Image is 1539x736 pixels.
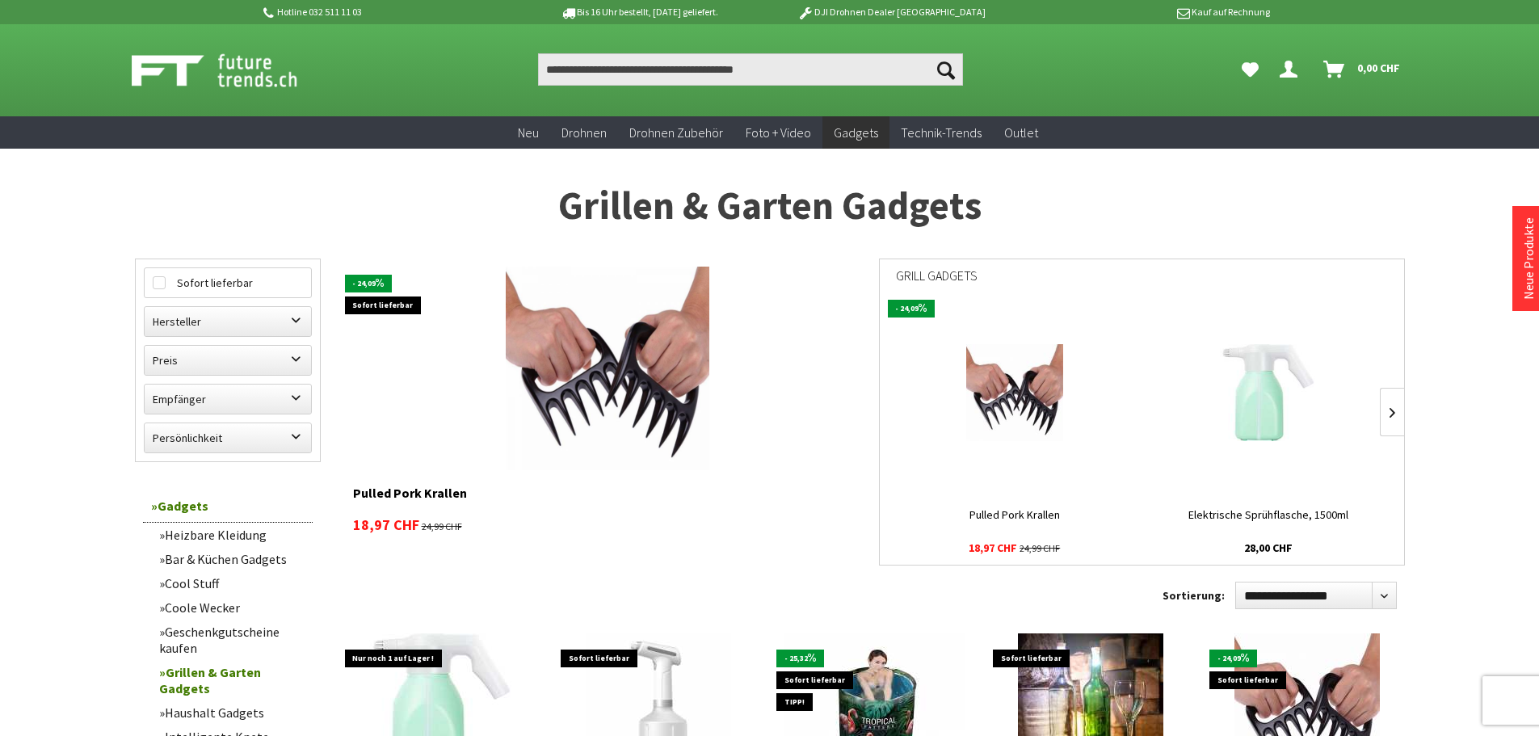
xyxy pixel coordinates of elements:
[1020,540,1060,557] span: 24,99 CHF
[353,485,863,517] a: Pulled Pork Krallen
[834,124,878,141] span: Gadgets
[145,423,311,452] label: Persönlichkeit
[1244,540,1293,556] span: 28,00 CHF
[145,268,311,297] label: Sofort lieferbar
[889,116,993,149] a: Technik-Trends
[966,344,1063,441] img: Pulled Pork Krallen für zu Hause
[746,124,811,141] span: Foto + Video
[550,116,618,149] a: Drohnen
[538,53,963,86] input: Produkt, Marke, Kategorie, EAN, Artikelnummer…
[888,507,1142,539] a: Pulled Pork Krallen
[261,2,513,22] p: Hotline 032 511 11 03
[151,547,313,571] a: Bar & Küchen Gadgets
[507,116,550,149] a: Neu
[143,490,313,523] a: Gadgets
[506,267,709,470] img: Pulled Pork Krallen für zu Hause
[151,660,313,700] a: Grillen & Garten Gadgets
[151,700,313,725] a: Haushalt Gadgets
[422,519,462,535] span: 24,99 CHF
[1018,2,1270,22] p: Kauf auf Rechnung
[561,124,607,141] span: Drohnen
[145,307,311,336] label: Hersteller
[969,540,1017,556] span: 18,97 CHF
[151,620,313,660] a: Geschenkgutscheine kaufen
[993,116,1049,149] a: Outlet
[513,2,765,22] p: Bis 16 Uhr bestellt, [DATE] geliefert.
[145,346,311,375] label: Preis
[896,259,1388,304] div: Grill Gadgets
[1163,582,1225,608] label: Sortierung:
[151,523,313,547] a: Heizbare Kleidung
[1234,53,1267,86] a: Meine Favoriten
[135,186,1405,226] h1: Grillen & Garten Gadgets
[734,116,822,149] a: Foto + Video
[901,124,982,141] span: Technik-Trends
[1520,217,1537,300] a: Neue Produkte
[1142,507,1396,539] a: Elektrische Sprühflasche, 1500ml
[151,571,313,595] a: Cool Stuff
[929,53,963,86] button: Suchen
[1357,55,1400,81] span: 0,00 CHF
[151,595,313,620] a: Coole Wecker
[1004,124,1038,141] span: Outlet
[518,124,539,141] span: Neu
[1317,53,1408,86] a: Warenkorb
[145,385,311,414] label: Empfänger
[618,116,734,149] a: Drohnen Zubehör
[353,517,419,533] span: 18,97 CHF
[822,116,889,149] a: Gadgets
[629,124,723,141] span: Drohnen Zubehör
[1273,53,1310,86] a: Dein Konto
[765,2,1017,22] p: DJI Drohnen Dealer [GEOGRAPHIC_DATA]
[1220,344,1317,441] img: Elektrische Sprühflasche, 1500ml
[132,50,333,90] img: Shop Futuretrends - zur Startseite wechseln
